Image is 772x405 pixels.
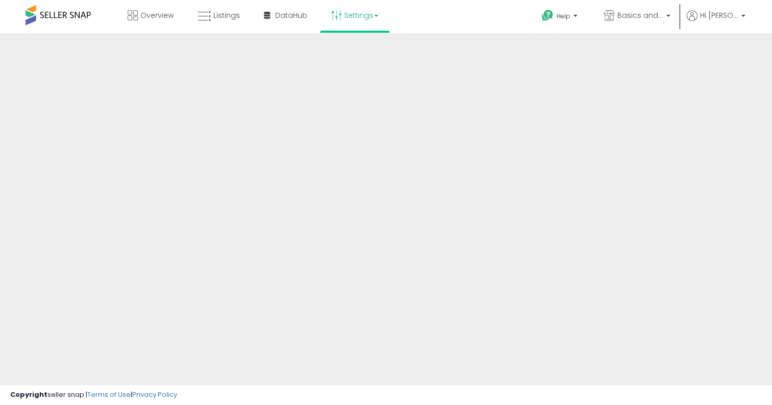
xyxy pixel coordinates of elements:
[541,9,554,22] i: Get Help
[534,2,588,33] a: Help
[557,12,570,20] span: Help
[213,10,240,20] span: Listings
[132,390,177,399] a: Privacy Policy
[87,390,131,399] a: Terms of Use
[687,10,745,33] a: Hi [PERSON_NAME]
[10,390,47,399] strong: Copyright
[140,10,174,20] span: Overview
[10,390,177,400] div: seller snap | |
[700,10,738,20] span: Hi [PERSON_NAME]
[275,10,307,20] span: DataHub
[617,10,663,20] span: Basics and More Store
